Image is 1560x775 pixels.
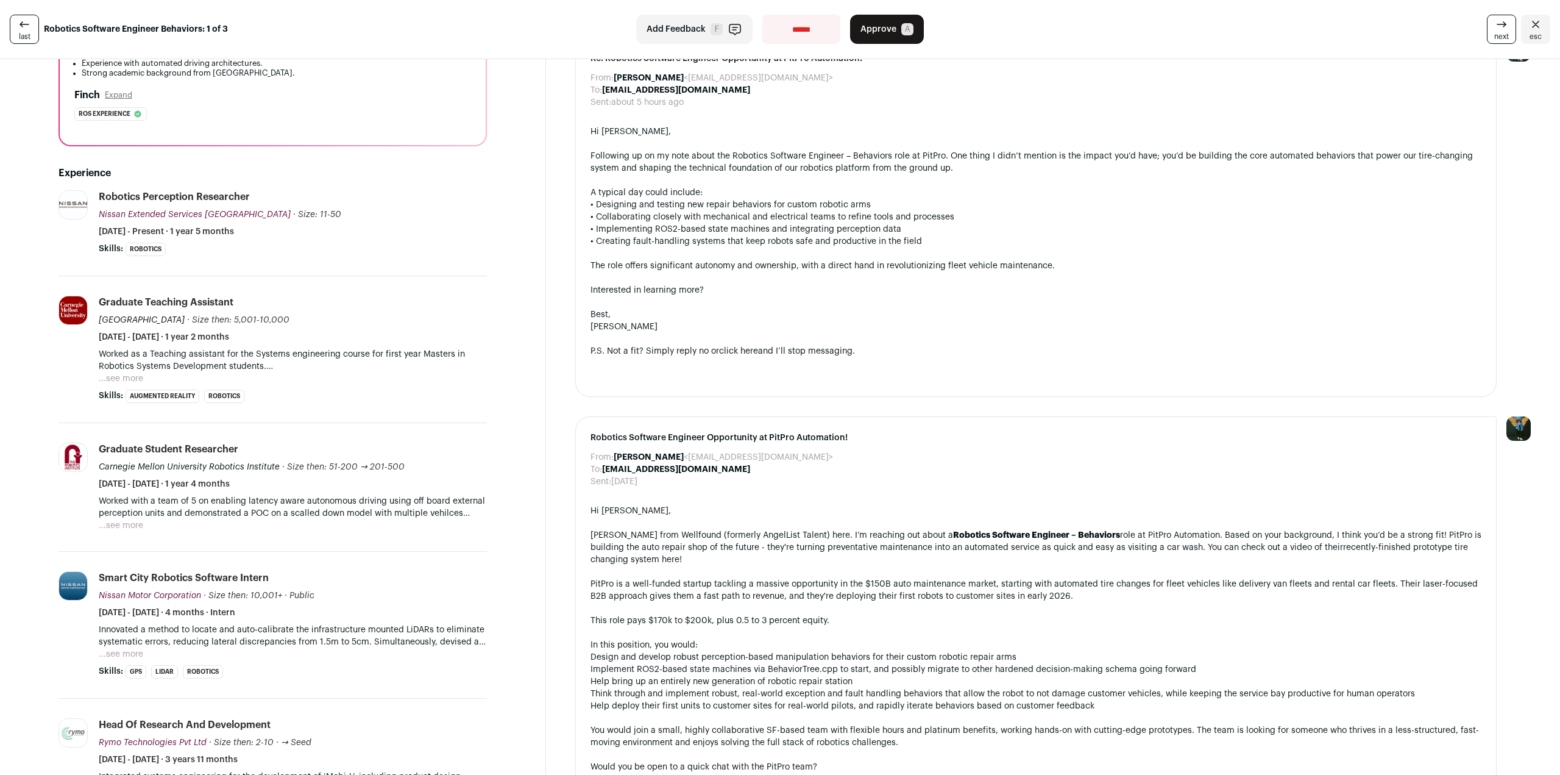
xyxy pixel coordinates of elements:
li: Help bring up an entirely new generation of robotic repair station [590,676,1481,688]
div: P.S. Not a fit? Simply reply no or and I’ll stop messaging. [590,345,1481,357]
dt: To: [590,463,602,476]
button: Approve A [850,15,924,44]
span: Approve [860,23,896,35]
div: Graduate Student Researcher [99,443,238,456]
span: [GEOGRAPHIC_DATA] [99,316,185,324]
dt: Sent: [590,96,611,109]
span: [DATE] - [DATE] · 1 year 4 months [99,478,230,490]
span: · Size then: 5,001-10,000 [187,316,289,324]
span: → Seed [281,738,311,747]
dt: To: [590,84,602,96]
div: Following up on my note about the Robotics Software Engineer – Behaviors role at PitPro. One thin... [590,150,1481,174]
strong: Robotics Software Engineer – Behaviors [953,531,1120,540]
span: · [285,590,287,602]
span: Skills: [99,243,123,255]
dt: From: [590,72,614,84]
span: · [276,737,278,749]
div: • Designing and testing new repair behaviors for custom robotic arms [590,199,1481,211]
button: Expand [105,90,132,100]
img: 12031951-medium_jpg [1506,416,1531,441]
span: Rymo Technologies Pvt Ltd [99,738,207,747]
li: Strong academic background from [GEOGRAPHIC_DATA]. [82,68,471,78]
a: Close [1521,15,1550,44]
p: Worked with a team of 5 on enabling latency aware autonomous driving using off board external per... [99,495,487,520]
p: Worked as a Teaching assistant for the Systems engineering course for first year Masters in Robot... [99,348,487,373]
span: [DATE] - Present · 1 year 5 months [99,226,234,238]
div: [PERSON_NAME] [590,321,1481,333]
span: Nissan Extended Services [GEOGRAPHIC_DATA] [99,210,291,219]
dd: about 5 hours ago [611,96,684,109]
span: · Size then: 10,001+ [204,591,282,600]
img: 05f3ecd6869b21bdbd65695cb6113fef85cdb48145f1d76dabab66de8ca11227.jpg [59,719,87,747]
span: Nissan Motor Corporation [99,591,201,600]
dt: From: [590,451,614,463]
div: Hi [PERSON_NAME], [590,505,1481,517]
div: In this position, you would: [590,639,1481,651]
dt: Sent: [590,476,611,488]
li: Robotics [183,665,223,679]
button: ...see more [99,520,143,532]
button: ...see more [99,648,143,660]
h2: Experience [58,166,487,180]
div: Smart City Robotics Software Intern [99,571,269,585]
div: Robotics Perception Researcher [99,190,250,204]
span: last [19,32,30,41]
div: This role pays $170k to $200k, plus 0.5 to 3 percent equity. [590,615,1481,627]
img: dc7f6f994989f1b240986efec7e160cf058a37bb14500634b10fbf3dd479ca14.jpg [59,191,87,219]
div: PitPro is a well-funded startup tackling a massive opportunity in the $150B auto maintenance mark... [590,578,1481,602]
div: A typical day could include: [590,187,1481,199]
span: esc [1530,32,1542,41]
div: Head of Research And Development [99,718,271,732]
b: [PERSON_NAME] [614,453,684,462]
div: Would you be open to a quick chat with the PitPro team? [590,761,1481,773]
img: e25e034e56fd650ac677a3493357f9f25e8c25c14f88654d3136345e9afc6079.jpg [59,296,87,324]
dd: [DATE] [611,476,637,488]
li: Implement ROS2-based state machines via BehaviorTree.cpp to start, and possibly migrate to other ... [590,663,1481,676]
span: [DATE] - [DATE] · 1 year 2 months [99,331,229,343]
span: · Size then: 2-10 [209,738,274,747]
span: Skills: [99,390,123,402]
a: next [1487,15,1516,44]
img: 78f5e938fa34b52f36cb29670fb674633e07954d0cf3b474320cb007a1b8bbe7.jpg [59,572,87,600]
div: [PERSON_NAME] from Wellfound (formerly AngelList Talent) here. I’m reaching out about a role at P... [590,529,1481,566]
button: Add Feedback F [636,15,753,44]
h2: Finch [74,88,100,102]
b: [PERSON_NAME] [614,74,684,82]
span: A [901,23,913,35]
div: The role offers significant autonomy and ownership, with a direct hand in revolutionizing fleet v... [590,260,1481,272]
div: Interested in learning more? [590,284,1481,296]
span: · Size: 11-50 [293,210,341,219]
div: You would join a small, highly collaborative SF-based team with flexible hours and platinum benef... [590,724,1481,749]
li: Experience with automated driving architectures. [82,59,471,68]
span: Skills: [99,665,123,677]
span: F [711,23,723,35]
div: • Collaborating closely with mechanical and electrical teams to refine tools and processes [590,211,1481,223]
span: Add Feedback [647,23,706,35]
strong: Robotics Software Engineer Behaviors: 1 of 3 [44,23,228,35]
dd: <[EMAIL_ADDRESS][DOMAIN_NAME]> [614,451,833,463]
div: • Creating fault-handling systems that keep robots safe and productive in the field [590,235,1481,248]
a: click here [719,347,758,355]
span: Ros experience [79,108,130,120]
span: Public [289,591,314,600]
b: [EMAIL_ADDRESS][DOMAIN_NAME] [602,86,750,95]
li: Robotics [126,243,166,256]
button: ...see more [99,373,143,385]
span: Carnegie Mellon University Robotics Institute [99,463,280,471]
div: Best, [590,309,1481,321]
span: [DATE] - [DATE] · 4 months · Intern [99,607,235,619]
li: GPS [126,665,146,679]
li: Think through and implement robust, real-world exception and fault handling behaviors that allow ... [590,688,1481,700]
span: · Size then: 51-200 → 201-500 [282,463,405,471]
li: Robotics [204,390,244,403]
img: 2c80dcb221f70953ece3add5a2c1a680c6bd678216d05cc562bc5c66a3c351c9.png [59,443,87,471]
a: last [10,15,39,44]
span: [DATE] - [DATE] · 3 years 11 months [99,754,238,766]
span: next [1494,32,1509,41]
div: • Implementing ROS2-based state machines and integrating perception data [590,223,1481,235]
li: Lidar [151,665,178,679]
li: Augmented Reality [126,390,199,403]
li: Design and develop robust perception-based manipulation behaviors for their custom robotic repair... [590,651,1481,663]
span: Robotics Software Engineer Opportunity at PitPro Automation! [590,432,1481,444]
dd: <[EMAIL_ADDRESS][DOMAIN_NAME]> [614,72,833,84]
